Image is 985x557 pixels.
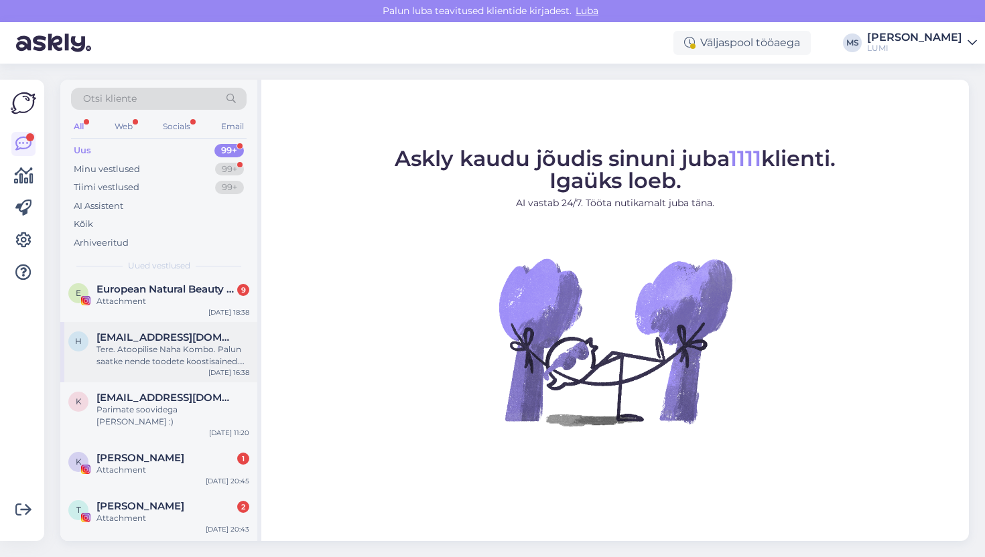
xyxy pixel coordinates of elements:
div: [DATE] 18:38 [208,307,249,317]
div: Email [218,118,247,135]
div: Parimate soovidega [PERSON_NAME] :) [96,404,249,428]
div: 99+ [215,181,244,194]
div: 2 [237,501,249,513]
div: 9 [237,284,249,296]
div: Web [112,118,135,135]
div: MS [843,33,862,52]
div: Tiimi vestlused [74,181,139,194]
div: Attachment [96,295,249,307]
div: [DATE] 16:38 [208,368,249,378]
img: Askly Logo [11,90,36,116]
div: All [71,118,86,135]
span: Kati Nõmmik [96,452,184,464]
span: Luba [572,5,602,17]
span: h [75,336,82,346]
div: [DATE] 11:20 [209,428,249,438]
div: [DATE] 20:43 [206,524,249,534]
div: Väljaspool tööaega [673,31,811,55]
p: AI vastab 24/7. Tööta nutikamalt juba täna. [395,196,836,210]
div: Arhiveeritud [74,236,129,250]
img: No Chat active [495,221,736,462]
div: LUMI [867,43,962,54]
div: Tere. Atoopilise Naha Kombo. Palun saatke nende toodete koostisained. Kodulehel ei leia infot. [96,343,249,368]
a: [PERSON_NAME]LUMI [867,32,977,54]
span: 1111 [729,145,761,171]
span: Otsi kliente [83,92,137,106]
div: 99+ [214,144,244,157]
div: Uus [74,144,91,157]
div: Socials [160,118,193,135]
span: Terese Mårtensson [96,500,184,512]
div: [DATE] 20:45 [206,476,249,486]
div: Minu vestlused [74,163,140,176]
span: karolin024@gmail.com [96,392,236,404]
div: 99+ [215,163,244,176]
span: Uued vestlused [128,260,190,272]
span: K [76,457,82,467]
span: T [76,505,81,515]
div: [PERSON_NAME] [867,32,962,43]
div: Kõik [74,218,93,231]
span: Askly kaudu jõudis sinuni juba klienti. Igaüks loeb. [395,145,836,193]
span: European Natural Beauty Awards [96,283,236,295]
div: Attachment [96,464,249,476]
div: Attachment [96,512,249,524]
span: E [76,288,81,298]
span: k [76,396,82,406]
span: helklus@hotmail.com [96,331,236,343]
div: 1 [237,453,249,465]
div: AI Assistent [74,200,123,213]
